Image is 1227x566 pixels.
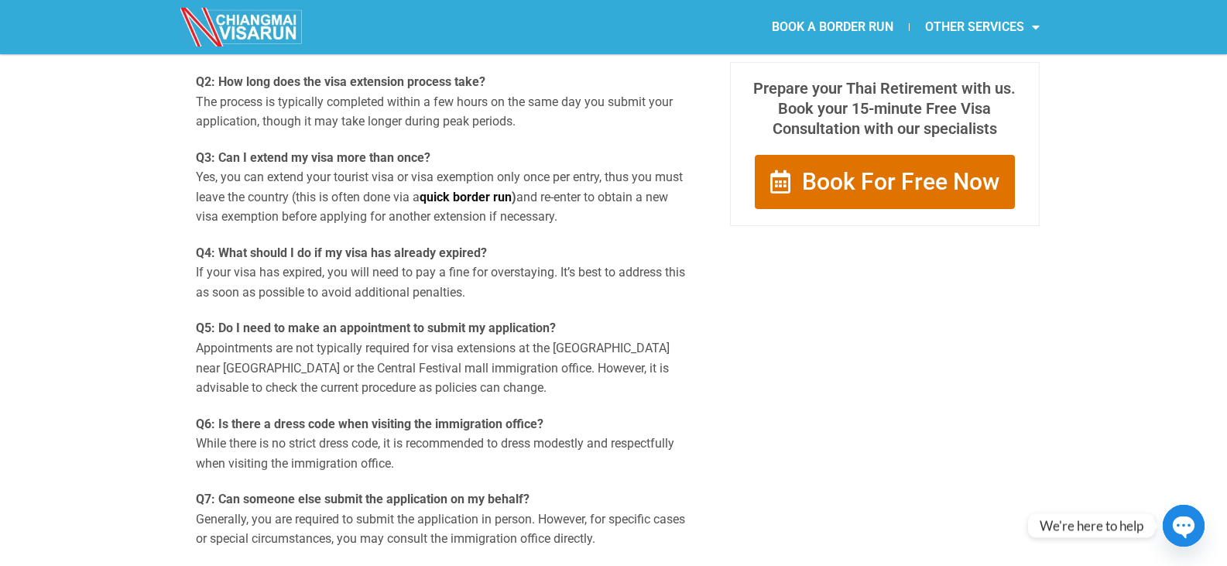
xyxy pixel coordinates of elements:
p: Generally, you are required to submit the application in person. However, for specific cases or s... [196,489,691,549]
a: quick border run [420,190,512,204]
strong: Q4: What should I do if my visa has already expired? [196,245,487,260]
a: BOOK A BORDER RUN [756,9,909,45]
strong: Q7: Can someone else submit the application on my behalf? [196,492,530,506]
strong: Q6: Is there a dress code when visiting the immigration office? [196,417,543,431]
p: Yes, you can extend your tourist visa or visa exemption only once per entry, thus you must leave ... [196,148,691,227]
strong: Q3: Can I extend my visa more than once? [196,150,430,165]
strong: Q2: How long does the visa extension process take? [196,74,485,89]
p: If your visa has expired, you will need to pay a fine for overstaying. It’s best to address this ... [196,243,691,303]
p: Prepare your Thai Retirement with us. Book your 15-minute Free Visa Consultation with our special... [746,78,1023,139]
p: While there is no strict dress code, it is recommended to dress modestly and respectfully when vi... [196,414,691,474]
p: Appointments are not typically required for visa extensions at the [GEOGRAPHIC_DATA] near [GEOGRA... [196,318,691,397]
p: The process is typically completed within a few hours on the same day you submit your application... [196,72,691,132]
a: Book For Free Now [754,154,1016,210]
span: Book For Free Now [802,170,999,194]
nav: Menu [614,9,1055,45]
strong: ) [420,190,516,204]
strong: Q5: Do I need to make an appointment to submit my application? [196,321,556,335]
a: OTHER SERVICES [910,9,1055,45]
